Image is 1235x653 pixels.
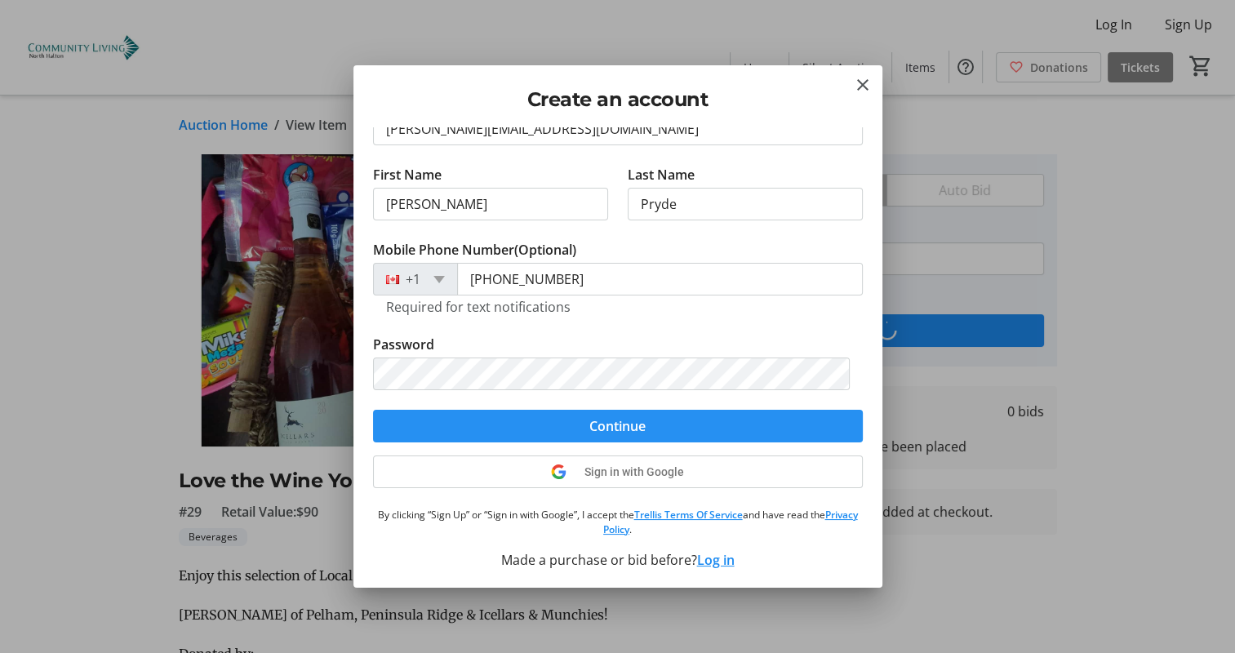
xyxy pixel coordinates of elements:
span: Continue [589,416,646,436]
button: Continue [373,410,863,442]
p: By clicking “Sign Up” or “Sign in with Google”, I accept the and have read the . [373,508,863,537]
button: Sign in with Google [373,455,863,488]
label: Mobile Phone Number (Optional) [373,240,576,260]
button: Close [853,75,873,95]
label: First Name [373,165,442,184]
a: Privacy Policy [603,508,858,536]
input: Email Address [373,113,863,145]
input: (506) 234-5678 [457,263,863,295]
h2: Create an account [373,85,863,114]
tr-hint: Required for text notifications [386,299,571,315]
label: Password [373,335,434,354]
input: First Name [373,188,608,220]
label: Last Name [628,165,695,184]
a: Trellis Terms Of Service [634,508,743,522]
input: Last Name [628,188,863,220]
div: Made a purchase or bid before? [373,550,863,570]
button: Log in [697,550,735,570]
span: Sign in with Google [584,465,684,478]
